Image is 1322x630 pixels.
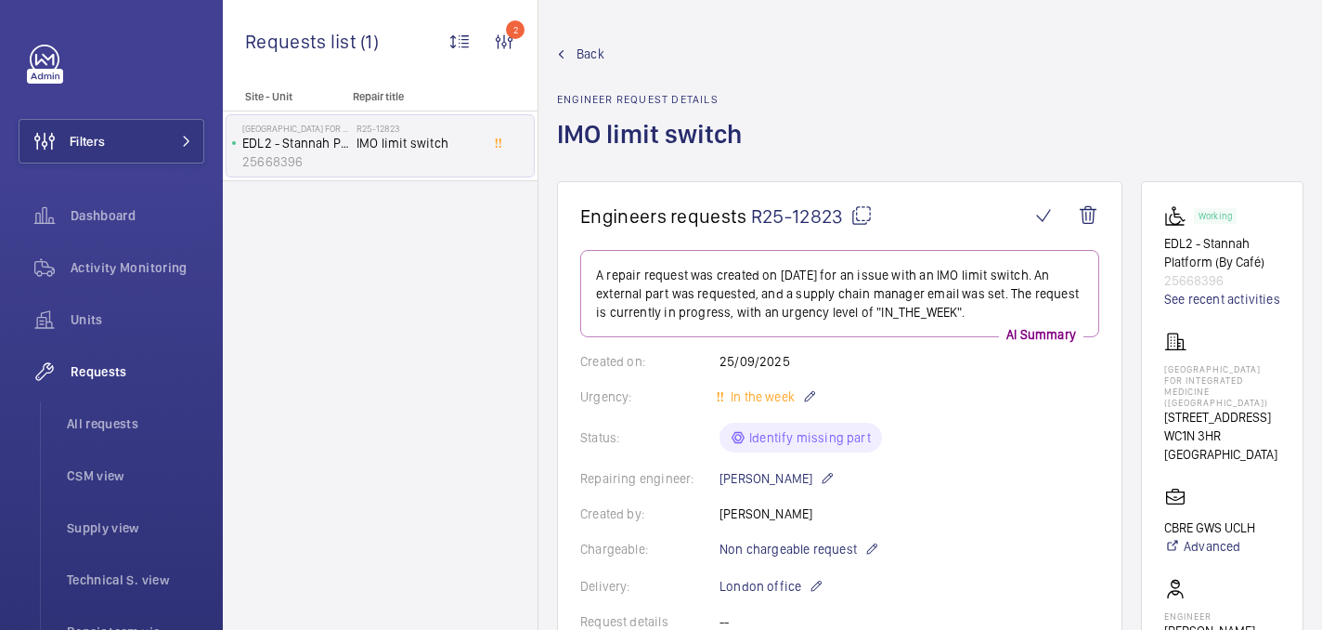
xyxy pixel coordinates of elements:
img: platform_lift.svg [1164,204,1194,227]
span: Technical S. view [67,571,204,589]
p: 25668396 [242,152,349,171]
span: Engineers requests [580,204,747,228]
h2: R25-12823 [356,123,479,134]
span: Dashboard [71,206,204,225]
p: Engineer [1164,610,1255,622]
button: Filters [19,119,204,164]
p: 25668396 [1164,271,1280,290]
p: EDL2 - Stannah Platform (By Café) [1164,234,1280,271]
span: CSM view [67,466,204,485]
span: In the week [727,389,795,404]
h2: Engineer request details [557,93,753,106]
p: A repair request was created on [DATE] for an issue with an IMO limit switch. An external part wa... [596,266,1083,322]
span: Back [577,45,604,63]
span: Requests list [245,30,360,53]
p: Repair title [353,90,475,103]
span: Supply view [67,518,204,537]
p: WC1N 3HR [GEOGRAPHIC_DATA] [1164,427,1280,464]
a: See recent activities [1164,290,1280,308]
span: R25-12823 [751,204,873,228]
p: AI Summary [999,325,1083,344]
p: Working [1199,213,1232,219]
span: All requests [67,414,204,433]
p: EDL2 - Stannah Platform (By Café) [242,134,349,152]
span: Units [71,310,204,329]
p: [STREET_ADDRESS] [1164,408,1280,427]
span: Filters [70,132,105,151]
p: CBRE GWS UCLH [1164,518,1255,537]
p: London office [719,575,823,597]
h1: IMO limit switch [557,117,753,181]
p: [PERSON_NAME] [719,467,835,490]
span: Requests [71,362,204,381]
span: Activity Monitoring [71,258,204,277]
p: Site - Unit [223,90,345,103]
a: Advanced [1164,537,1255,556]
span: IMO limit switch [356,134,479,152]
span: Non chargeable request [719,540,857,558]
p: [GEOGRAPHIC_DATA] for Integrated Medicine ([GEOGRAPHIC_DATA]) [242,123,349,134]
p: [GEOGRAPHIC_DATA] for Integrated Medicine ([GEOGRAPHIC_DATA]) [1164,363,1280,408]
